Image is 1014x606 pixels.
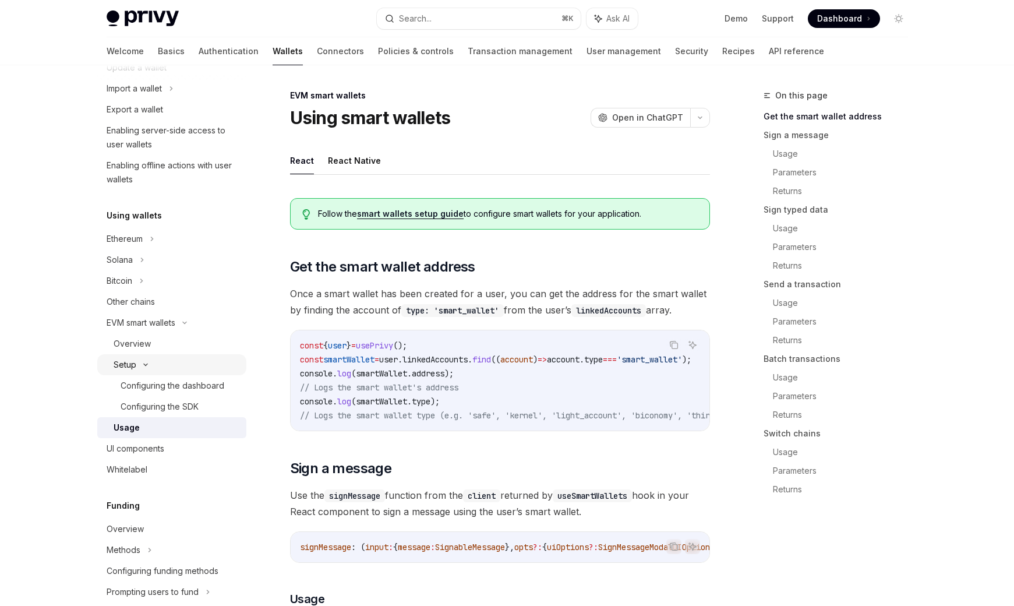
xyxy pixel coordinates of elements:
a: Get the smart wallet address [764,107,917,126]
div: Other chains [107,295,155,309]
a: Wallets [273,37,303,65]
a: Policies & controls [378,37,454,65]
span: ⌘ K [561,14,574,23]
span: // Logs the smart wallet type (e.g. 'safe', 'kernel', 'light_account', 'biconomy', 'thirdweb', 'c... [300,410,854,421]
span: ?: [533,542,542,552]
a: Usage [97,417,246,438]
a: Connectors [317,37,364,65]
span: = [351,340,356,351]
span: . [407,396,412,407]
button: Ask AI [685,337,700,353]
h5: Funding [107,499,140,513]
span: type [412,396,430,407]
span: log [337,396,351,407]
span: find [472,354,491,365]
span: Follow the to configure smart wallets for your application. [318,208,697,220]
img: light logo [107,10,179,27]
span: SignableMessage [435,542,505,552]
span: type [584,354,603,365]
span: (); [393,340,407,351]
button: Search...⌘K [377,8,581,29]
span: : [430,542,435,552]
div: Overview [107,522,144,536]
a: Demo [725,13,748,24]
div: Import a wallet [107,82,162,96]
a: Parameters [773,387,917,406]
span: smartWallet [356,396,407,407]
span: console [300,396,333,407]
span: . [580,354,584,365]
a: Switch chains [764,424,917,443]
span: . [398,354,402,365]
span: // Logs the smart wallet's address [300,382,458,393]
a: Support [762,13,794,24]
a: Whitelabel [97,459,246,480]
a: Enabling server-side access to user wallets [97,120,246,155]
a: Sign typed data [764,200,917,219]
span: usePrivy [356,340,393,351]
span: ); [444,368,454,379]
span: opts [514,542,533,552]
a: Export a wallet [97,99,246,120]
span: Get the smart wallet address [290,258,475,276]
button: Open in ChatGPT [591,108,690,128]
a: Parameters [773,461,917,480]
a: Parameters [773,238,917,256]
a: Returns [773,256,917,275]
div: Configuring the dashboard [121,379,224,393]
span: user [328,340,347,351]
span: . [407,368,412,379]
a: Usage [773,219,917,238]
button: Copy the contents from the code block [666,337,681,353]
h5: Using wallets [107,209,162,223]
a: Returns [773,480,917,499]
a: Parameters [773,312,917,331]
span: . [333,396,337,407]
span: { [323,340,328,351]
span: = [374,354,379,365]
span: const [300,354,323,365]
span: 'smart_wallet' [617,354,682,365]
div: Solana [107,253,133,267]
span: SignMessageModalUIOptions [598,542,715,552]
span: Sign a message [290,459,392,478]
span: console [300,368,333,379]
span: ) [533,354,538,365]
span: (( [491,354,500,365]
code: linkedAccounts [571,304,646,317]
span: : [388,542,393,552]
button: Ask AI [685,539,700,554]
code: useSmartWallets [553,489,632,502]
div: Enabling server-side access to user wallets [107,124,239,151]
div: Search... [399,12,432,26]
span: user [379,354,398,365]
span: Use the function from the returned by hook in your React component to sign a message using the us... [290,487,710,520]
a: Usage [773,145,917,163]
span: On this page [775,89,828,103]
span: { [542,542,547,552]
a: Configuring the dashboard [97,375,246,396]
span: Open in ChatGPT [612,112,683,124]
div: Usage [114,421,140,435]
a: Returns [773,406,917,424]
a: Usage [773,294,917,312]
a: Sign a message [764,126,917,145]
a: Overview [97,519,246,540]
span: address [412,368,444,379]
span: ); [430,396,440,407]
a: Basics [158,37,185,65]
a: UI components [97,438,246,459]
div: Whitelabel [107,463,147,477]
span: message [398,542,430,552]
a: Welcome [107,37,144,65]
a: Overview [97,333,246,354]
div: Methods [107,543,140,557]
div: EVM smart wallets [290,90,710,101]
div: Export a wallet [107,103,163,117]
span: uiOptions [547,542,589,552]
code: type: 'smart_wallet' [401,304,504,317]
code: client [463,489,500,502]
button: React Native [328,147,381,174]
a: User management [587,37,661,65]
span: } [347,340,351,351]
